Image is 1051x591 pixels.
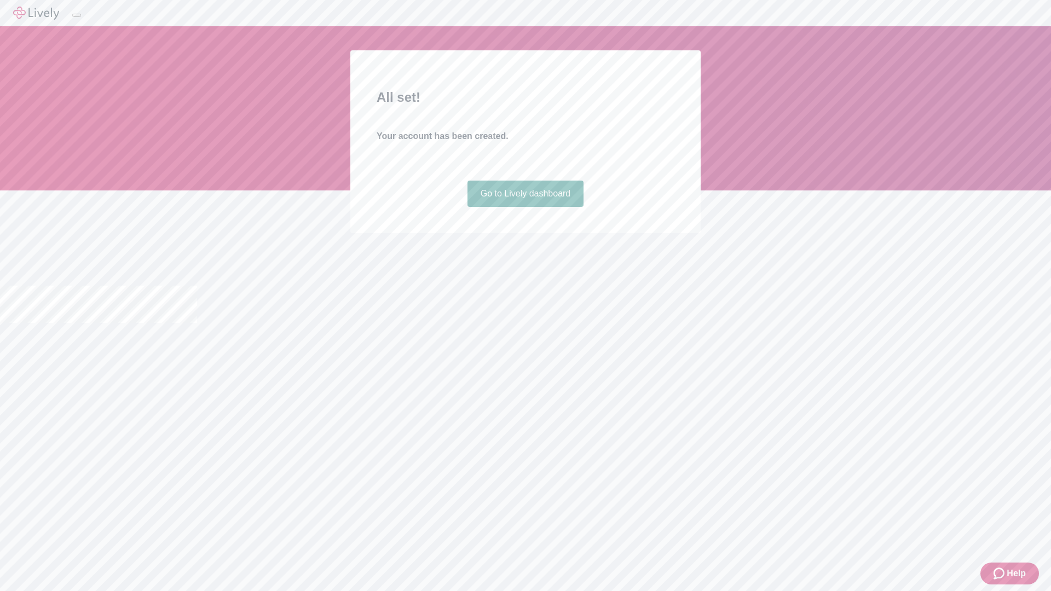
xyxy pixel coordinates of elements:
[1007,567,1026,580] span: Help
[72,14,81,17] button: Log out
[377,130,674,143] h4: Your account has been created.
[467,181,584,207] a: Go to Lively dashboard
[377,88,674,107] h2: All set!
[13,7,59,20] img: Lively
[994,567,1007,580] svg: Zendesk support icon
[980,563,1039,584] button: Zendesk support iconHelp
